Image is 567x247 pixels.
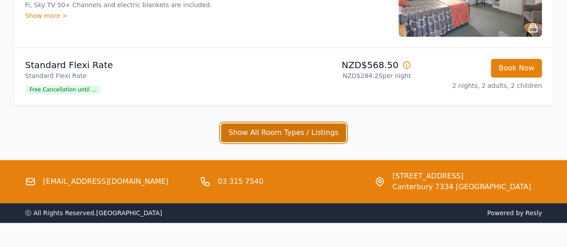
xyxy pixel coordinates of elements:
[392,171,531,182] span: [STREET_ADDRESS]
[25,209,162,217] span: ⓒ All Rights Reserved. [GEOGRAPHIC_DATA]
[221,123,346,142] button: Show All Room Types / Listings
[392,182,531,192] span: Canterbury 7334 [GEOGRAPHIC_DATA]
[287,208,542,217] span: Powered by
[525,209,542,217] a: Resly
[491,59,542,78] button: Book Now
[25,71,280,80] p: Standard Flexi Rate
[25,59,280,71] p: Standard Flexi Rate
[218,176,264,187] a: 03 315 7540
[25,85,101,94] span: Free Cancellation until ...
[418,81,542,90] p: 2 nights, 2 adults, 2 children
[25,11,388,20] div: Show more >
[287,71,411,80] p: NZD$284.25 per night
[287,59,411,71] p: NZD$568.50
[43,176,169,187] a: [EMAIL_ADDRESS][DOMAIN_NAME]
